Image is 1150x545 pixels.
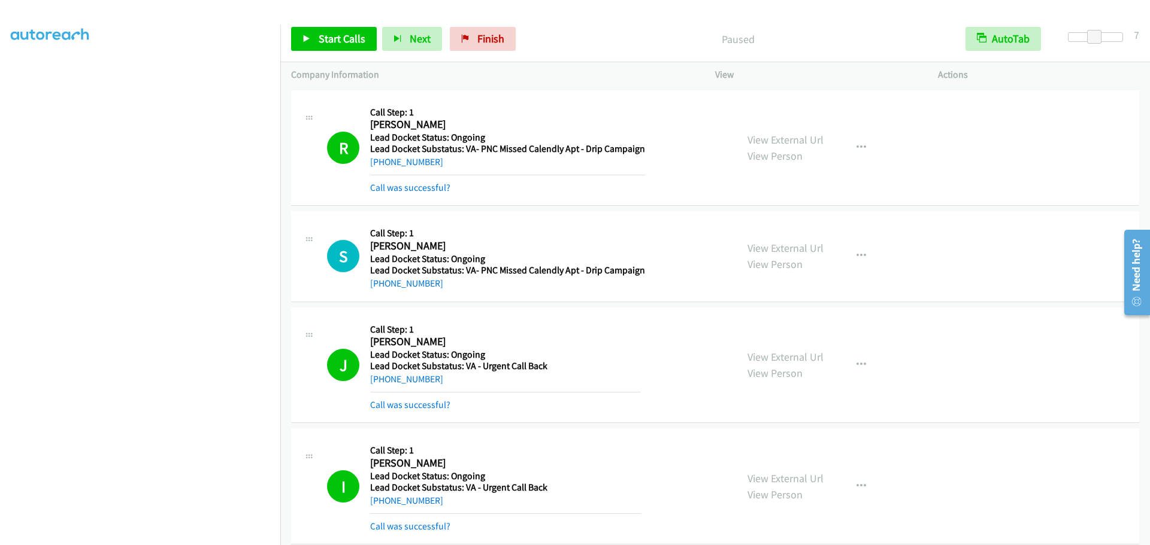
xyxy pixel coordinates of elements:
[370,470,641,482] h5: Lead Docket Status: Ongoing
[327,132,359,164] h1: R
[370,349,641,361] h5: Lead Docket Status: Ongoing
[382,27,442,51] button: Next
[370,182,450,193] a: Call was successful?
[370,482,641,494] h5: Lead Docket Substatus: VA - Urgent Call Back
[938,68,1139,82] p: Actions
[747,488,803,501] a: View Person
[747,350,824,364] a: View External Url
[327,240,359,272] h1: S
[747,366,803,380] a: View Person
[370,373,443,385] a: [PHONE_NUMBER]
[370,278,443,289] a: [PHONE_NUMBER]
[370,227,645,239] h5: Call Step: 1
[370,239,641,253] h2: [PERSON_NAME]
[291,27,377,51] a: Start Calls
[370,156,443,168] a: [PHONE_NUMBER]
[370,360,641,372] h5: Lead Docket Substatus: VA - Urgent Call Back
[370,118,641,132] h2: [PERSON_NAME]
[747,133,824,147] a: View External Url
[1134,27,1139,43] div: 7
[370,253,645,265] h5: Lead Docket Status: Ongoing
[450,27,516,51] a: Finish
[291,68,694,82] p: Company Information
[319,32,365,45] span: Start Calls
[410,32,431,45] span: Next
[747,241,824,255] a: View External Url
[477,32,504,45] span: Finish
[370,399,450,410] a: Call was successful?
[327,470,359,503] h1: I
[327,240,359,272] div: The call is yet to be attempted
[370,106,645,118] h5: Call Step: 1
[370,143,645,155] h5: Lead Docket Substatus: VA- PNC Missed Calendly Apt - Drip Campaign
[1115,225,1150,320] iframe: Resource Center
[370,264,645,276] h5: Lead Docket Substatus: VA- PNC Missed Calendly Apt - Drip Campaign
[370,520,450,532] a: Call was successful?
[370,324,641,336] h5: Call Step: 1
[370,444,641,456] h5: Call Step: 1
[370,335,641,349] h2: [PERSON_NAME]
[715,68,916,82] p: View
[532,31,944,47] p: Paused
[747,149,803,163] a: View Person
[370,132,645,144] h5: Lead Docket Status: Ongoing
[370,495,443,506] a: [PHONE_NUMBER]
[327,349,359,381] h1: J
[747,471,824,485] a: View External Url
[370,456,641,470] h2: [PERSON_NAME]
[966,27,1041,51] button: AutoTab
[747,257,803,271] a: View Person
